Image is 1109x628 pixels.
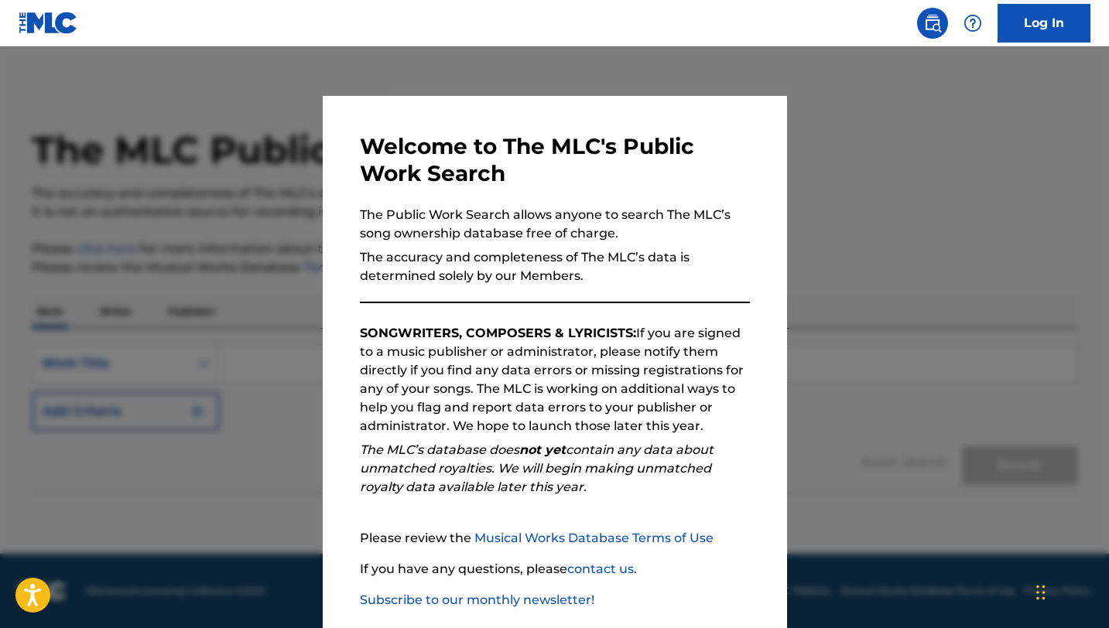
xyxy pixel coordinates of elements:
p: Please review the [360,529,750,548]
a: Log In [998,4,1090,43]
strong: SONGWRITERS, COMPOSERS & LYRICISTS: [360,326,636,340]
div: Help [957,8,988,39]
a: Subscribe to our monthly newsletter! [360,592,594,607]
img: help [964,14,982,32]
img: MLC Logo [19,12,78,34]
em: The MLC’s database does contain any data about unmatched royalties. We will begin making unmatche... [360,442,714,494]
p: If you have any questions, please . [360,560,750,579]
iframe: Chat Widget [1032,554,1109,628]
p: The Public Work Search allows anyone to search The MLC’s song ownership database free of charge. [360,206,750,243]
p: If you are signed to a music publisher or administrator, please notify them directly if you find ... [360,324,750,435]
img: search [923,14,942,32]
p: The accuracy and completeness of The MLC’s data is determined solely by our Members. [360,248,750,285]
a: Public Search [917,8,948,39]
strong: not yet [519,442,566,457]
a: contact us [567,561,634,576]
div: Drag [1036,569,1046,616]
a: Musical Works Database Terms of Use [474,531,714,545]
h3: Welcome to The MLC's Public Work Search [360,133,750,187]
